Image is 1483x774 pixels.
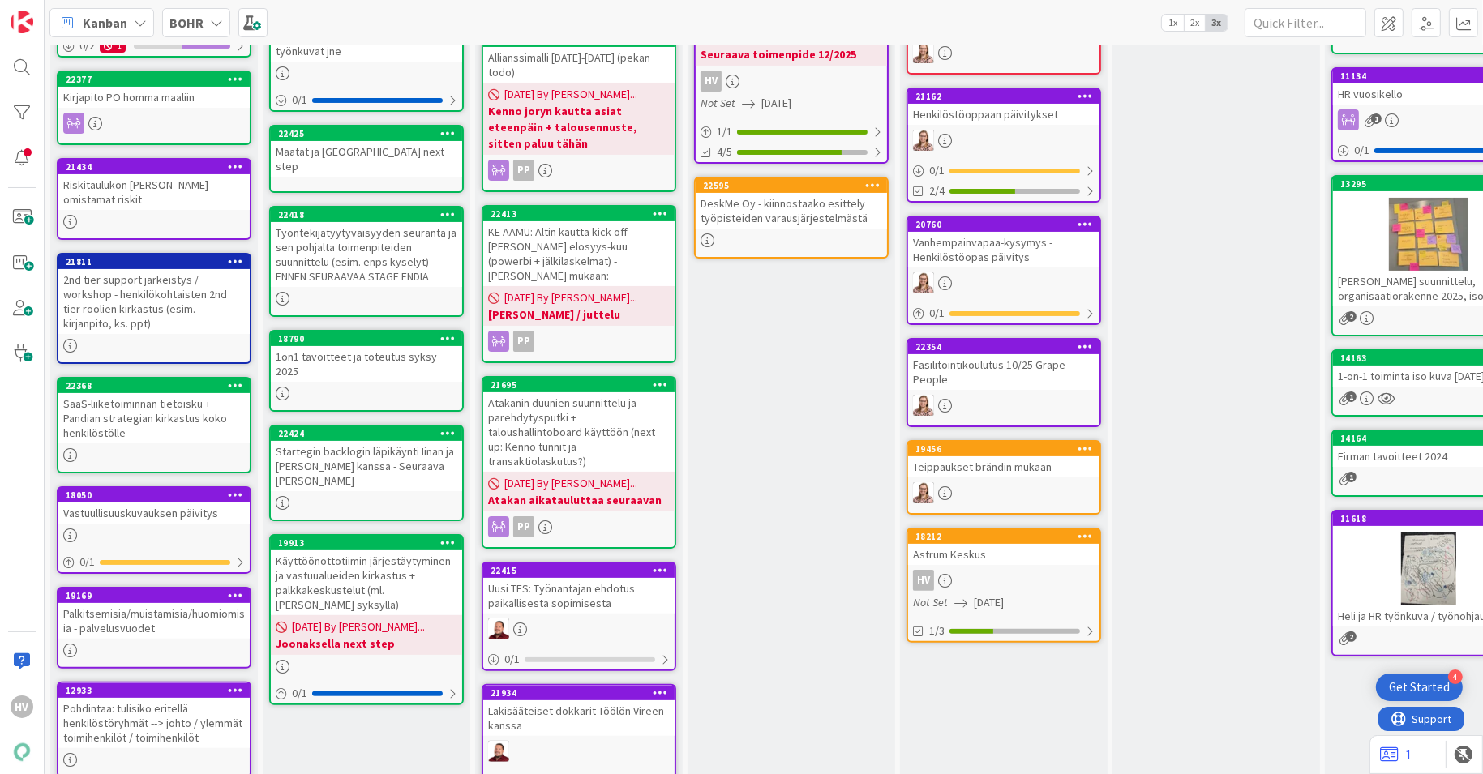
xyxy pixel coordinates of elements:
div: Teippaukset brändin mukaan [908,456,1099,477]
div: Get Started [1389,679,1450,695]
div: Vanhempainvapaa-kysymys - Henkilöstöopas päivitys [908,232,1099,267]
div: Kirjapito PO homma maaliin [58,87,250,108]
a: 218112nd tier support järkeistys / workshop - henkilökohtaisten 2nd tier roolien kirkastus (esim.... [57,253,251,364]
div: 12933 [58,683,250,698]
div: 19456Teippaukset brändin mukaan [908,442,1099,477]
div: 12933Pohdintaa: tulisiko eritellä henkilöstöryhmät --> johto / ylemmät toimihenkilöt / toimihenkilöt [58,683,250,748]
div: 22425 [278,128,462,139]
div: 21934 [491,687,675,699]
div: 22368SaaS-liiketoiminnan tietoisku + Pandian strategian kirkastus koko henkilöstölle [58,378,250,443]
div: 22424 [278,428,462,439]
span: [DATE] By [PERSON_NAME]... [504,86,637,103]
div: 22413KE AAMU: Altin kautta kick off [PERSON_NAME] elosyys-kuu (powerbi + jälkilaskelmat) - [PERSO... [483,207,675,286]
div: 218112nd tier support järkeistys / workshop - henkilökohtaisten 2nd tier roolien kirkastus (esim.... [58,254,250,334]
div: 19913Käyttöönottotiimin järjestäytyminen ja vastuualueiden kirkastus + palkkakeskustelut (ml. [PE... [271,536,462,615]
div: HV [701,71,722,92]
a: 187901on1 tavoitteet ja toteutus syksy 2025 [269,330,464,412]
div: HV [696,71,887,92]
div: 19169 [58,588,250,603]
b: Seuraava toimenpide 12/2025 [701,46,882,62]
div: 22354Fasilitointikoulutus 10/25 Grape People [908,340,1099,390]
div: 21695 [491,379,675,391]
img: avatar [11,741,33,763]
img: IH [913,130,934,151]
a: 22368SaaS-liiketoiminnan tietoisku + Pandian strategian kirkastus koko henkilöstölle [57,377,251,473]
div: 22424Startegin backlogin läpikäynti Iinan ja [PERSON_NAME] kanssa - Seuraava [PERSON_NAME] [271,426,462,491]
div: 18790 [271,331,462,346]
div: 4 [1448,669,1463,684]
div: 22377 [58,72,250,87]
a: 18212Astrum KeskusHVNot Set[DATE]1/3 [907,528,1101,643]
div: 19169Palkitsemisia/muistamisia/huomiomisia - palvelusvuodet [58,588,250,639]
b: Joonaksella next step [276,635,457,652]
div: PP [483,160,675,181]
a: 19169Palkitsemisia/muistamisia/huomiomisia - palvelusvuodet [57,587,251,669]
b: Atakan aikatauluttaa seuraavan [488,492,670,508]
div: PP [513,160,534,181]
div: JS [483,618,675,639]
div: Atakanin duunien suunnittelu ja parehdytysputki + taloushallintoboard käyttöön (next up: Kenno tu... [483,392,675,472]
span: 1 / 1 [717,123,732,140]
div: 22377Kirjapito PO homma maaliin [58,72,250,108]
div: 22413 [483,207,675,221]
div: IH [908,42,1099,63]
span: 1 [1346,472,1357,482]
div: Työntekijätyytyväisyyden seuranta ja sen pohjalta toimenpiteiden suunnittelu (esim. enps kyselyt)... [271,222,462,287]
div: 19456 [908,442,1099,456]
div: 22418 [271,207,462,222]
div: IH [908,395,1099,416]
div: Open Get Started checklist, remaining modules: 4 [1376,674,1463,701]
div: 19913 [271,536,462,550]
div: Allianssimalli [DATE]-[DATE] (pekan todo) [483,47,675,83]
div: 22377 [66,74,250,85]
div: 19913 [278,537,462,549]
input: Quick Filter... [1245,8,1366,37]
div: IH [908,482,1099,503]
div: 21434 [58,160,250,174]
div: 22415 [491,565,675,576]
div: 0/1 [271,90,462,110]
div: 21695 [483,378,675,392]
span: [DATE] By [PERSON_NAME]... [504,289,637,306]
img: IH [913,395,934,416]
div: 22368 [58,378,250,393]
div: HV [11,695,33,718]
div: PP [483,516,675,537]
span: 0 / 1 [929,162,945,179]
img: Visit kanbanzone.com [11,11,33,33]
div: 21162 [908,89,1099,104]
div: DeskMe Oy - kiinnostaako esittely työpisteiden varausjärjestelmästä [696,193,887,229]
span: 1 [1346,391,1357,402]
a: 20760Vanhempainvapaa-kysymys - Henkilöstöopas päivitysIH0/1 [907,216,1101,325]
div: Astrum Keskus [908,544,1099,565]
div: 22413 [491,208,675,220]
div: 2nd tier support järkeistys / workshop - henkilökohtaisten 2nd tier roolien kirkastus (esim. kirj... [58,269,250,334]
b: [PERSON_NAME] / juttelu [488,306,670,323]
div: 1on1 tavoitteet ja toteutus syksy 2025 [271,346,462,382]
i: Not Set [913,595,948,609]
div: 18050 [58,488,250,502]
div: 22354 [915,341,1099,353]
a: 19913Käyttöönottotiimin järjestäytyminen ja vastuualueiden kirkastus + palkkakeskustelut (ml. [PE... [269,534,464,705]
div: Startegin backlogin läpikäynti Iinan ja [PERSON_NAME] kanssa - Seuraava [PERSON_NAME] [271,441,462,491]
div: 19456 [915,443,1099,455]
div: 21934Lakisääteiset dokkarit Töölön Vireen kanssa [483,686,675,736]
div: IH [908,130,1099,151]
a: 21997Allianssimalli [DATE]-[DATE] (pekan todo)[DATE] By [PERSON_NAME]...Kenno joryn kautta asiat ... [482,31,676,192]
div: KE AAMU: Altin kautta kick off [PERSON_NAME] elosyys-kuu (powerbi + jälkilaskelmat) - [PERSON_NAM... [483,221,675,286]
div: 0/1 [483,649,675,669]
a: 22425Määtät ja [GEOGRAPHIC_DATA] next step [269,125,464,193]
div: 18050Vastuullisuuskuvauksen päivitys [58,488,250,524]
div: Riskitaulukon [PERSON_NAME] omistamat riskit [58,174,250,210]
div: PP [483,331,675,352]
div: 22595DeskMe Oy - kiinnostaako esittely työpisteiden varausjärjestelmästä [696,178,887,229]
span: Support [34,2,74,22]
a: 22413KE AAMU: Altin kautta kick off [PERSON_NAME] elosyys-kuu (powerbi + jälkilaskelmat) - [PERSO... [482,205,676,363]
span: 3x [1206,15,1228,31]
div: Vastuullisuuskuvauksen päivitys [58,502,250,524]
div: 18212 [908,529,1099,544]
div: 21934 [483,686,675,700]
div: 18050 [66,490,250,501]
div: Fasilitointikoulutus 10/25 Grape People [908,354,1099,390]
span: 4/5 [717,143,732,160]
